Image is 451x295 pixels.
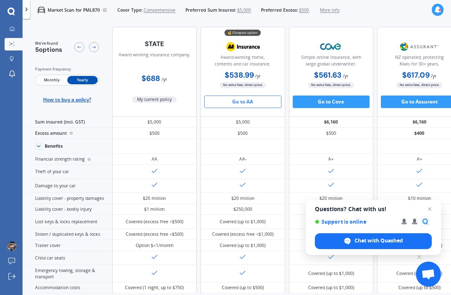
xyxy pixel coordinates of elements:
[220,242,266,249] div: Covered (up to $1,000)
[134,36,175,51] img: State-text-1.webp
[315,219,395,225] span: Support is online
[289,128,374,139] div: $500
[28,229,112,240] div: Stolen / duplicated keys & locks
[233,206,252,212] div: $250,000
[204,96,281,108] button: Go to AA
[28,193,112,204] div: Liability cover - property damages
[67,76,98,84] span: Yearly
[225,70,254,80] b: $538.99
[117,7,143,13] span: Cover Type:
[35,66,99,72] div: Payment frequency
[144,206,165,212] div: $1 million
[43,96,91,103] span: How to buy a policy?
[261,7,298,13] span: Preferred Excess:
[431,73,436,79] span: / yr
[28,165,112,179] div: Theft of your car
[328,156,334,162] div: A+
[200,117,285,128] div: $5,000
[417,156,422,162] div: A+
[355,237,403,245] span: Chat with Quashed
[408,195,431,202] div: $10 million
[185,7,236,13] span: Preferred Sum Insured:
[212,231,274,237] div: Covered (excess free <$1,000)
[319,195,342,202] div: $20 million
[225,30,261,36] div: 💰 Cheapest option
[399,39,440,54] img: Assurant.png
[35,45,62,54] span: 5 options
[112,128,197,139] div: $500
[38,6,45,14] img: car.f15378c7a67c060ca3f3.svg
[294,54,368,70] div: Simple online insurance, with large global underwriter.
[125,285,184,291] div: Covered (1 night, up to $750)
[206,54,280,70] div: Award-winning home, contents and car insurance.
[144,7,175,13] span: Comprehensive
[28,282,112,294] div: Accommodation costs
[28,154,112,165] div: Financial strength rating
[308,82,354,88] span: No extra fees, direct price.
[231,195,254,202] div: $20 million
[28,128,112,139] div: Excess amount
[315,206,432,212] span: Questions? Chat with us!
[416,262,441,287] div: Open chat
[28,240,112,251] div: Trailer cover
[222,285,264,291] div: Covered (up to $500)
[28,251,112,265] div: Child car seats
[308,285,354,291] div: Covered (up to $1,000)
[48,7,100,13] p: Market Scan for PML870
[136,242,173,249] div: Option $<1/month
[152,156,157,162] div: AA
[308,270,354,277] div: Covered (up to $1,000)
[200,128,285,139] div: $500
[28,117,112,128] div: Sum insured (incl. GST)
[112,117,197,128] div: $5,000
[220,82,266,88] span: No extra fees, direct price.
[402,70,430,80] b: $617.09
[28,179,112,193] div: Damage to your car
[396,82,442,88] span: No extra fees, direct price.
[425,204,435,214] span: Close chat
[289,117,374,128] div: $6,160
[222,39,264,54] img: AA.webp
[132,96,177,103] span: My current policy
[162,76,167,82] span: / yr
[28,265,112,282] div: Emergency towing, storage & transport
[310,39,352,54] img: Cove.webp
[143,195,166,202] div: $20 million
[343,73,348,79] span: / yr
[7,242,17,251] img: ACg8ocLCjNbEhN7-ZrCws-6V9kg-XS0sfZ-nDQ-_tvciFyodX5ATQeRZ=s96-c
[293,96,370,108] button: Go to Cove
[126,231,183,237] div: Covered (excess free <$500)
[255,73,261,79] span: / yr
[398,285,441,291] div: Covered (up to $500)
[320,7,340,13] span: More info
[126,219,183,225] div: Covered (excess free <$500)
[314,70,342,80] b: $561.63
[28,215,112,229] div: Lost keys & locks replacement
[35,40,62,46] span: We've found
[239,156,246,162] div: AA-
[36,76,67,84] span: Monthly
[119,52,190,68] div: Award winning insurance company.
[45,144,63,149] div: Benefits
[142,73,160,83] b: $688
[28,204,112,215] div: Liability cover - bodily injury
[299,7,309,13] span: $500
[315,233,432,249] div: Chat with Quashed
[396,270,442,277] div: Covered (up to $1,000)
[220,219,266,225] div: Covered (up to $1,000)
[237,7,251,13] span: $5,000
